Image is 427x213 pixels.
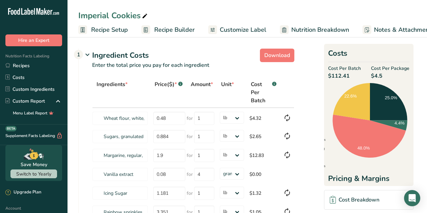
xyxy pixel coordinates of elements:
[16,171,51,177] span: Switch to Yearly
[21,161,47,168] div: Save Money
[221,80,234,88] span: Unit
[328,48,409,62] h2: Costs
[324,190,413,210] a: Cost Breakdown
[191,80,213,88] span: Amount
[260,49,294,62] button: Download
[328,173,409,187] div: Pricing & Margins
[330,196,379,204] div: Cost Breakdown
[404,190,420,206] div: Open Intercom Messenger
[208,22,266,37] a: Customize Label
[155,80,183,88] div: Price($)
[5,98,45,105] div: Custom Report
[141,22,195,37] a: Recipe Builder
[247,165,281,184] td: $0.00
[78,9,149,22] div: Imperial Cookies
[247,146,281,165] td: $12.83
[10,169,57,178] button: Switch to Yearly
[187,171,193,178] span: for
[5,126,17,131] div: BETA
[78,22,128,37] a: Recipe Setup
[74,50,83,59] div: 1
[187,133,193,140] span: for
[247,127,281,146] td: $2.65
[291,25,349,34] span: Nutrition Breakdown
[220,25,266,34] span: Customize Label
[5,189,41,196] div: Upgrade Plan
[264,51,290,59] span: Download
[247,108,281,127] td: $4.32
[371,65,409,72] span: Cost Per Package
[79,61,294,77] p: Enter the total price you pay for each ingredient
[187,152,193,159] span: for
[328,65,361,72] span: Cost Per Batch
[187,115,193,122] span: for
[305,138,326,141] span: Ingredients
[371,72,409,80] span: $4.5
[91,25,128,34] span: Recipe Setup
[328,72,361,80] span: $112.41
[92,50,294,61] div: Ingredient Costs
[251,80,271,105] span: Cost Per Batch
[247,184,281,203] td: $1.32
[154,25,195,34] span: Recipe Builder
[97,80,128,88] span: Ingredients
[187,190,193,197] span: for
[5,34,62,46] button: Hire an Expert
[280,22,349,37] a: Nutrition Breakdown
